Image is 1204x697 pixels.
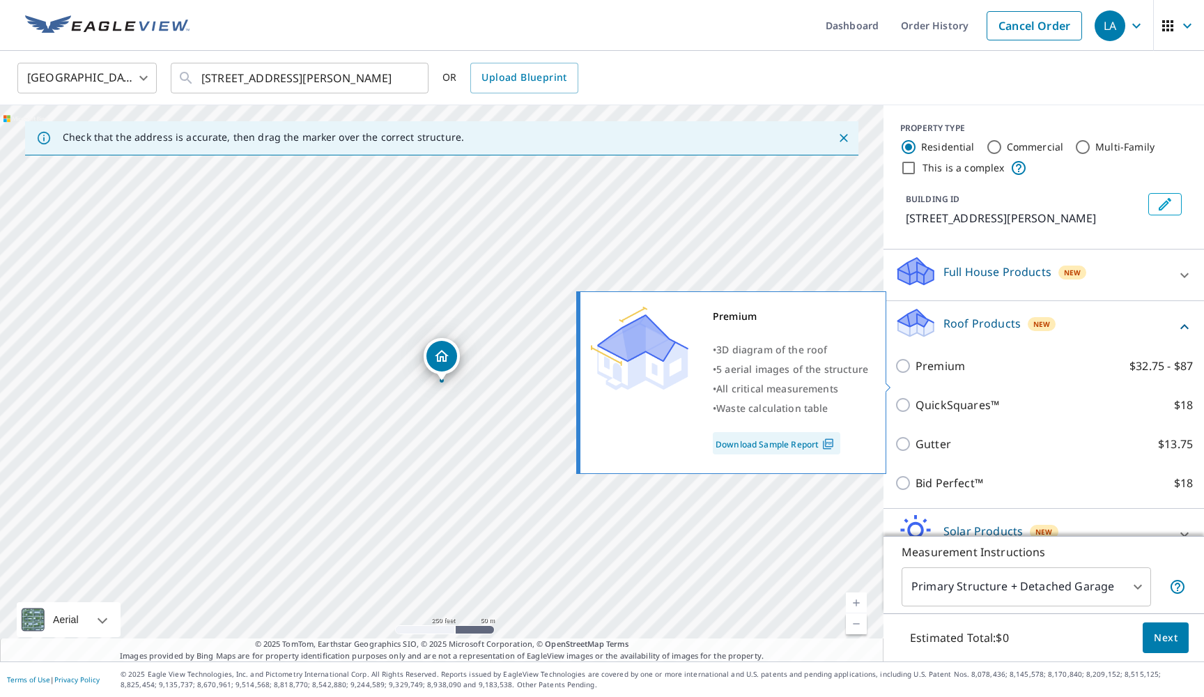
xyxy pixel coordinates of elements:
a: Cancel Order [987,11,1082,40]
p: | [7,675,100,684]
p: [STREET_ADDRESS][PERSON_NAME] [906,210,1143,227]
button: Close [835,129,853,147]
p: $18 [1174,475,1193,491]
div: PROPERTY TYPE [900,122,1187,135]
p: $13.75 [1158,436,1193,452]
div: Aerial [49,602,83,637]
span: Next [1154,629,1178,647]
p: © 2025 Eagle View Technologies, Inc. and Pictometry International Corp. All Rights Reserved. Repo... [121,669,1197,690]
button: Edit building 1 [1148,193,1182,215]
label: This is a complex [923,161,1005,175]
div: LA [1095,10,1125,41]
p: Check that the address is accurate, then drag the marker over the correct structure. [63,131,464,144]
p: Bid Perfect™ [916,475,983,491]
label: Commercial [1007,140,1064,154]
img: Pdf Icon [819,438,838,450]
div: OR [442,63,578,93]
label: Residential [921,140,975,154]
p: Solar Products [943,523,1023,539]
div: [GEOGRAPHIC_DATA] [17,59,157,98]
span: Upload Blueprint [481,69,566,86]
p: $32.75 - $87 [1129,358,1193,374]
p: QuickSquares™ [916,397,999,413]
a: Current Level 17, Zoom In [846,592,867,613]
div: Primary Structure + Detached Garage [902,567,1151,606]
div: Full House ProductsNew [895,255,1193,295]
img: Premium [591,307,688,390]
p: $18 [1174,397,1193,413]
span: 3D diagram of the roof [716,343,827,356]
div: Premium [713,307,868,326]
p: Full House Products [943,263,1051,280]
span: New [1064,267,1081,278]
span: 5 aerial images of the structure [716,362,868,376]
p: Estimated Total: $0 [899,622,1020,653]
p: Measurement Instructions [902,544,1186,560]
a: Privacy Policy [54,675,100,684]
span: New [1035,526,1052,537]
span: New [1033,319,1050,330]
p: Premium [916,358,965,374]
p: Gutter [916,436,951,452]
a: Current Level 17, Zoom Out [846,613,867,634]
a: Terms [606,638,629,649]
div: Dropped pin, building 1, Residential property, 2348 Valleyview Ave Saint Charles, IA 50240 [424,338,460,381]
input: Search by address or latitude-longitude [201,59,400,98]
img: EV Logo [25,15,190,36]
label: Multi-Family [1095,140,1155,154]
div: • [713,399,868,418]
p: BUILDING ID [906,193,959,205]
div: Aerial [17,602,121,637]
p: Roof Products [943,315,1021,332]
button: Next [1143,622,1189,654]
span: Your report will include the primary structure and a detached garage if one exists. [1169,579,1186,595]
div: Solar ProductsNew [895,514,1193,554]
a: Upload Blueprint [470,63,578,93]
div: Roof ProductsNew [895,307,1193,346]
span: Waste calculation table [716,401,828,415]
div: • [713,379,868,399]
span: All critical measurements [716,382,838,395]
div: • [713,340,868,360]
div: • [713,360,868,379]
a: Terms of Use [7,675,50,684]
a: OpenStreetMap [545,638,603,649]
span: © 2025 TomTom, Earthstar Geographics SIO, © 2025 Microsoft Corporation, © [255,638,629,650]
a: Download Sample Report [713,432,840,454]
